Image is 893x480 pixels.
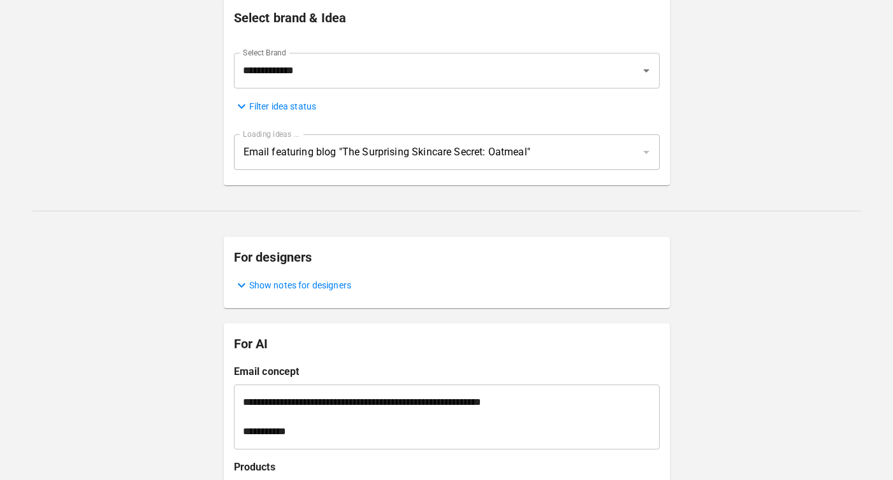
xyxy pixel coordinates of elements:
h6: For AI [234,334,660,354]
p: Products [234,460,660,475]
label: Select Brand [243,47,286,58]
h6: Select brand & Idea [234,8,347,28]
label: Loading ideas ... [243,129,300,139]
h6: For designers [234,247,660,267]
button: Filter idea status [234,99,317,114]
p: Show notes for designers [249,279,352,292]
span: Email featuring blog "The Surprising Skincare Secret: Oatmeal" [243,146,530,158]
p: Filter idea status [249,100,317,113]
button: Open [637,62,655,80]
button: Show notes for designers [234,278,352,293]
p: Email concept [234,364,660,379]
